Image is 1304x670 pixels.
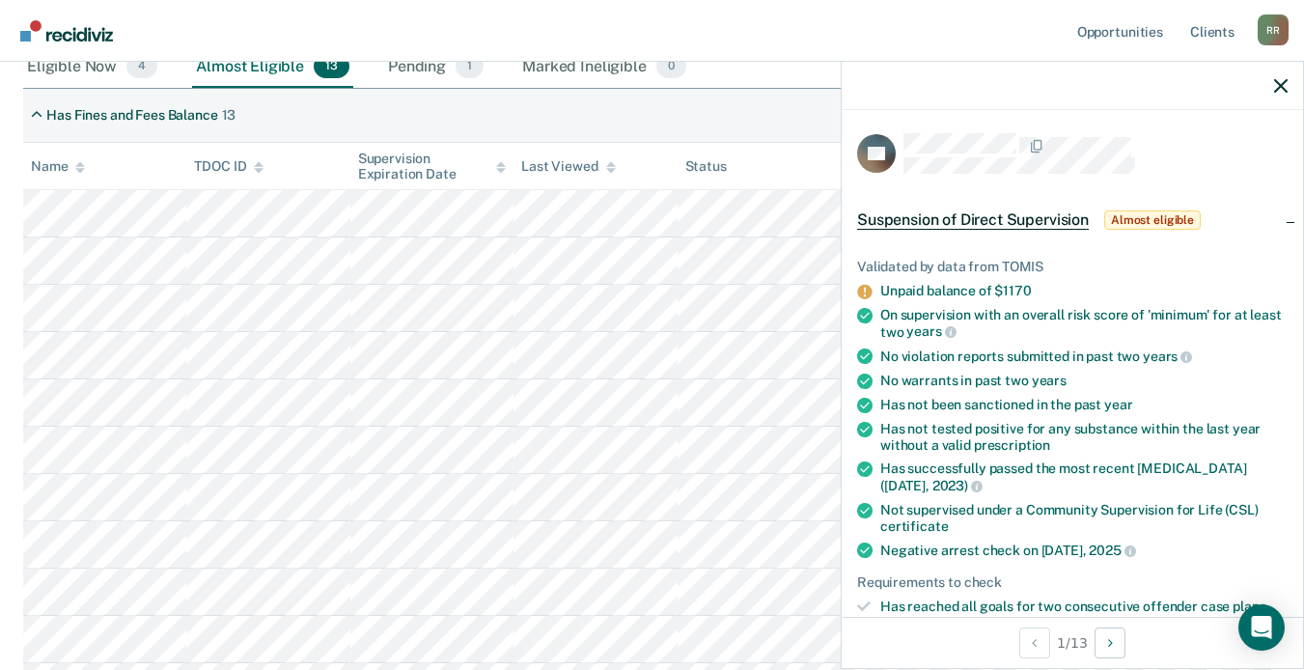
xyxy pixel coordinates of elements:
span: 2023) [932,478,983,493]
div: Negative arrest check on [DATE], [880,542,1288,559]
div: Status [685,158,727,175]
div: R R [1258,14,1289,45]
div: Requirements to check [857,574,1288,591]
div: Suspension of Direct SupervisionAlmost eligible [842,189,1303,251]
div: 13 [222,107,236,124]
button: Next Opportunity [1095,628,1125,658]
div: Has not been sanctioned in the past [880,397,1288,413]
div: No violation reports submitted in past two [880,348,1288,365]
span: years [1143,349,1192,364]
div: Not supervised under a Community Supervision for Life (CSL) [880,502,1288,535]
div: Pending [384,46,487,89]
div: Eligible Now [23,46,161,89]
div: Name [31,158,85,175]
img: Recidiviz [20,20,113,42]
span: 0 [656,54,686,79]
div: Has successfully passed the most recent [MEDICAL_DATA] ([DATE], [880,461,1288,493]
span: years [1032,373,1067,388]
span: certificate [880,518,948,534]
span: 4 [126,54,157,79]
div: Almost Eligible [192,46,353,89]
div: Unpaid balance of $1170 [880,283,1288,299]
span: Almost eligible [1104,210,1201,230]
div: Has reached all goals for two consecutive offender case [880,599,1288,615]
div: Supervision Expiration Date [358,151,506,183]
div: Validated by data from TOMIS [857,259,1288,275]
div: 1 / 13 [842,617,1303,668]
span: 1 [456,54,484,79]
div: Has not tested positive for any substance within the last year without a valid [880,421,1288,454]
div: No warrants in past two [880,373,1288,389]
div: TDOC ID [194,158,264,175]
span: prescription [974,437,1050,453]
span: year [1104,397,1132,412]
span: Suspension of Direct Supervision [857,210,1089,230]
span: years [906,323,956,339]
div: Open Intercom Messenger [1238,604,1285,651]
div: On supervision with an overall risk score of 'minimum' for at least two [880,307,1288,340]
button: Previous Opportunity [1019,628,1050,658]
span: 2025 [1089,543,1135,558]
span: 13 [314,54,349,79]
span: plans [1233,599,1265,614]
div: Marked Ineligible [518,46,690,89]
button: Profile dropdown button [1258,14,1289,45]
div: Has Fines and Fees Balance [46,107,217,124]
div: Last Viewed [521,158,615,175]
